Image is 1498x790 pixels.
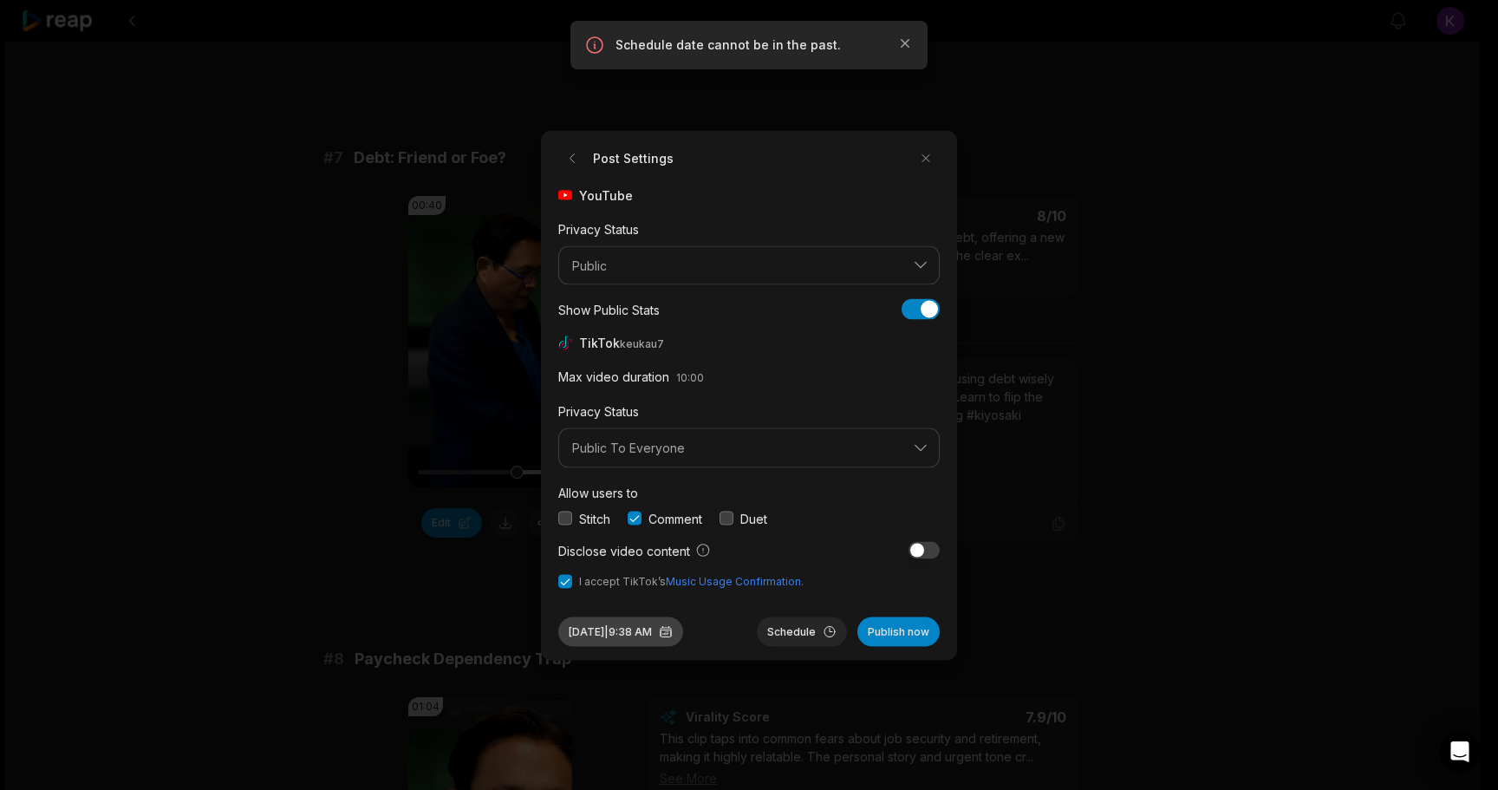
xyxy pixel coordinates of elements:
button: Public [558,245,940,285]
label: Stitch [579,509,610,527]
button: Schedule [757,617,847,646]
button: Public To Everyone [558,428,940,468]
label: Privacy Status [558,404,639,419]
span: Public To Everyone [572,441,902,456]
label: Comment [648,509,702,527]
span: YouTube [579,186,633,204]
button: [DATE]|9:38 AM [558,617,683,646]
div: Show Public Stats [558,300,660,318]
h2: Post Settings [558,144,674,172]
a: Music Usage Confirmation. [666,574,804,587]
span: TikTok [579,334,668,352]
label: Allow users to [558,485,638,499]
p: Schedule date cannot be in the past. [615,36,883,54]
button: Publish now [857,617,940,646]
span: I accept TikTok’s [579,573,804,589]
span: keukau7 [620,337,664,350]
span: Public [572,258,902,273]
span: 10:00 [676,371,704,384]
label: Duet [740,509,767,527]
label: Max video duration [558,369,669,384]
label: Privacy Status [558,221,639,236]
label: Disclose video content [558,541,711,559]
